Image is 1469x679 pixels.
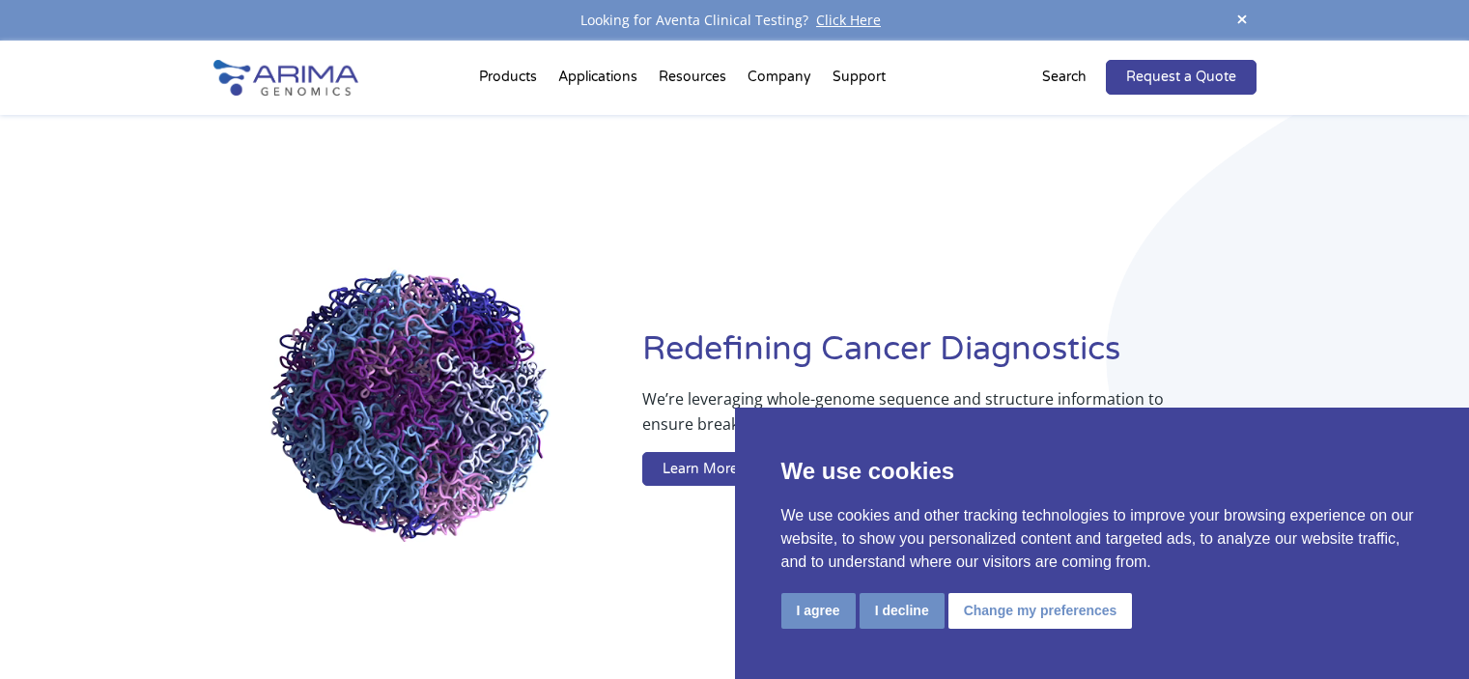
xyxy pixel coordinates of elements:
p: Search [1042,65,1087,90]
img: Arima-Genomics-logo [213,60,358,96]
p: We use cookies [781,454,1424,489]
p: We use cookies and other tracking technologies to improve your browsing experience on our website... [781,504,1424,574]
a: Learn More [642,452,758,487]
button: I decline [860,593,945,629]
h1: Redefining Cancer Diagnostics [642,327,1256,386]
p: We’re leveraging whole-genome sequence and structure information to ensure breakthrough therapies... [642,386,1178,452]
div: Looking for Aventa Clinical Testing? [213,8,1257,33]
a: Click Here [808,11,889,29]
a: Request a Quote [1106,60,1257,95]
button: Change my preferences [948,593,1133,629]
button: I agree [781,593,856,629]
